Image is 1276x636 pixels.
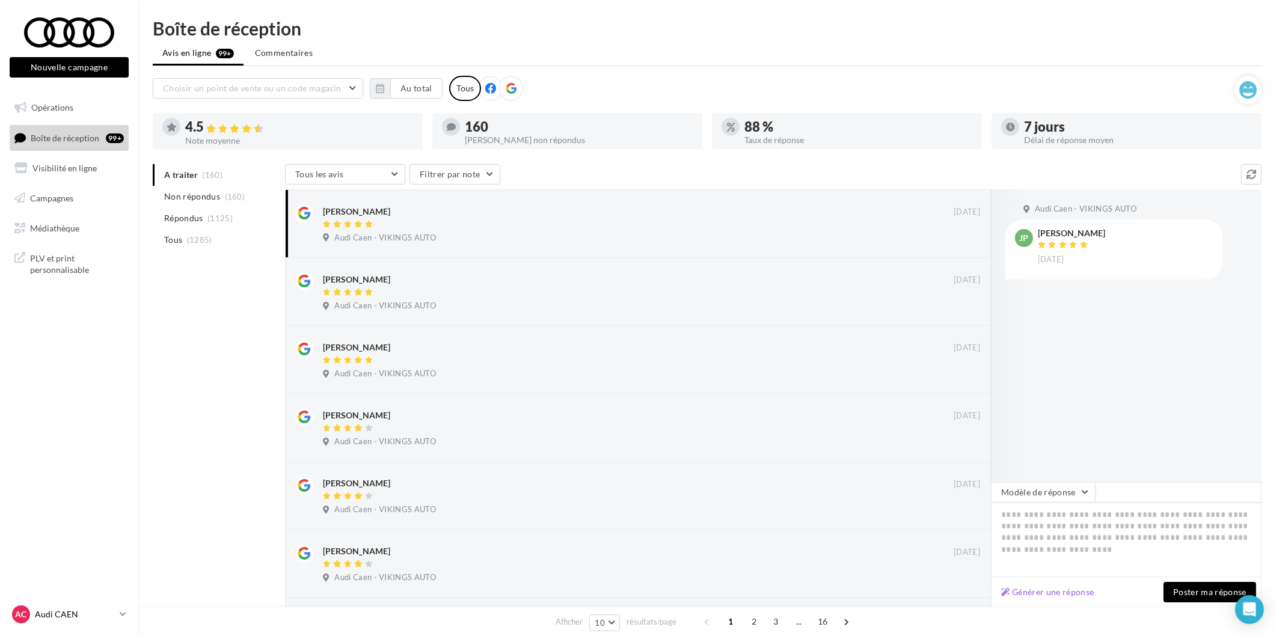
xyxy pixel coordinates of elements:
button: Filtrer par note [409,164,500,185]
button: Modèle de réponse [991,482,1096,503]
button: Nouvelle campagne [10,57,129,78]
span: Audi Caen - VIKINGS AUTO [334,504,436,515]
span: [DATE] [1038,254,1064,265]
span: Répondus [164,212,203,224]
a: Médiathèque [7,216,131,241]
a: Campagnes [7,186,131,211]
div: [PERSON_NAME] [323,409,390,421]
a: Visibilité en ligne [7,156,131,181]
span: Audi Caen - VIKINGS AUTO [334,572,436,583]
div: [PERSON_NAME] non répondus [465,136,693,144]
div: [PERSON_NAME] [1038,229,1105,237]
span: Tous [164,234,182,246]
span: ... [790,612,809,631]
span: Visibilité en ligne [32,163,97,173]
span: 3 [766,612,785,631]
span: [DATE] [954,275,980,286]
button: Choisir un point de vente ou un code magasin [153,78,363,99]
span: Campagnes [30,193,73,203]
span: Commentaires [255,47,313,59]
div: Open Intercom Messenger [1235,595,1264,624]
span: [DATE] [954,479,980,490]
div: [PERSON_NAME] [323,341,390,353]
button: 10 [589,614,620,631]
a: AC Audi CAEN [10,603,129,626]
div: [PERSON_NAME] [323,274,390,286]
button: Au total [370,78,443,99]
div: Délai de réponse moyen [1024,136,1252,144]
span: (1285) [187,235,212,245]
span: Non répondus [164,191,220,203]
span: Médiathèque [30,222,79,233]
a: Boîte de réception99+ [7,125,131,151]
button: Poster ma réponse [1164,582,1256,602]
span: 16 [813,612,833,631]
button: Tous les avis [285,164,405,185]
span: [DATE] [954,343,980,353]
span: Afficher [556,616,583,628]
div: Taux de réponse [744,136,972,144]
span: Boîte de réception [31,132,99,142]
span: Audi Caen - VIKINGS AUTO [334,233,436,243]
span: (1125) [207,213,233,223]
span: résultats/page [627,616,676,628]
span: Opérations [31,102,73,112]
span: Tous les avis [295,169,344,179]
span: 1 [721,612,740,631]
span: Audi Caen - VIKINGS AUTO [1035,204,1136,215]
span: Choisir un point de vente ou un code magasin [163,83,341,93]
span: 10 [595,618,605,628]
button: Au total [390,78,443,99]
div: [PERSON_NAME] [323,206,390,218]
div: Note moyenne [185,136,413,145]
span: Audi Caen - VIKINGS AUTO [334,436,436,447]
span: [DATE] [954,411,980,421]
div: 99+ [106,133,124,143]
div: [PERSON_NAME] [323,545,390,557]
span: JP [1020,232,1029,244]
span: 2 [744,612,764,631]
span: AC [16,608,27,620]
span: [DATE] [954,547,980,558]
span: Audi Caen - VIKINGS AUTO [334,301,436,311]
div: Tous [449,76,481,101]
div: [PERSON_NAME] [323,477,390,489]
div: 160 [465,120,693,133]
a: PLV et print personnalisable [7,245,131,281]
span: PLV et print personnalisable [30,250,124,276]
div: 7 jours [1024,120,1252,133]
span: (160) [225,192,245,201]
a: Opérations [7,95,131,120]
div: 4.5 [185,120,413,134]
span: [DATE] [954,207,980,218]
div: Boîte de réception [153,19,1262,37]
button: Générer une réponse [996,585,1099,599]
span: Audi Caen - VIKINGS AUTO [334,368,436,379]
p: Audi CAEN [35,608,115,620]
div: 88 % [744,120,972,133]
